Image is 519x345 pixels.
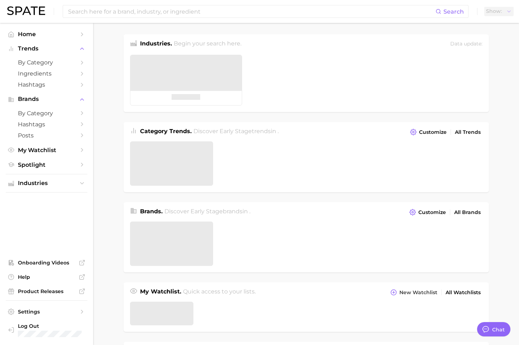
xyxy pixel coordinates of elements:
[193,128,279,135] span: Discover Early Stage trends in .
[6,57,87,68] a: by Category
[6,119,87,130] a: Hashtags
[6,130,87,141] a: Posts
[6,272,87,282] a: Help
[67,5,436,18] input: Search here for a brand, industry, or ingredient
[453,127,482,137] a: All Trends
[408,207,447,217] button: Customize
[183,287,256,297] h2: Quick access to your lists.
[389,287,439,297] button: New Watchlist
[140,287,181,297] h1: My Watchlist.
[18,161,75,168] span: Spotlight
[18,132,75,139] span: Posts
[18,31,75,38] span: Home
[18,59,75,66] span: by Category
[18,121,75,128] span: Hashtags
[446,290,481,296] span: All Watchlists
[18,259,75,266] span: Onboarding Videos
[140,128,192,135] span: Category Trends .
[419,129,447,135] span: Customize
[444,288,482,297] a: All Watchlists
[6,94,87,105] button: Brands
[452,208,482,217] a: All Brands
[6,257,87,268] a: Onboarding Videos
[18,323,82,329] span: Log Out
[450,39,482,49] div: Data update:
[6,178,87,189] button: Industries
[140,208,163,215] span: Brands .
[6,306,87,317] a: Settings
[164,208,250,215] span: Discover Early Stage brands in .
[408,127,448,137] button: Customize
[418,209,446,215] span: Customize
[174,39,241,49] h2: Begin your search here.
[6,108,87,119] a: by Category
[7,6,45,15] img: SPATE
[454,209,481,215] span: All Brands
[18,45,75,52] span: Trends
[486,9,502,13] span: Show
[18,180,75,186] span: Industries
[6,159,87,170] a: Spotlight
[18,288,75,295] span: Product Releases
[18,147,75,154] span: My Watchlist
[18,96,75,102] span: Brands
[6,68,87,79] a: Ingredients
[18,308,75,315] span: Settings
[140,39,172,49] h1: Industries.
[18,81,75,88] span: Hashtags
[455,129,481,135] span: All Trends
[6,286,87,297] a: Product Releases
[6,79,87,90] a: Hashtags
[18,70,75,77] span: Ingredients
[18,274,75,280] span: Help
[399,290,437,296] span: New Watchlist
[484,7,514,16] button: Show
[6,321,87,339] a: Log out. Currently logged in with e-mail jkno@cosmax.com.
[6,29,87,40] a: Home
[6,43,87,54] button: Trends
[18,110,75,117] span: by Category
[6,145,87,156] a: My Watchlist
[443,8,464,15] span: Search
